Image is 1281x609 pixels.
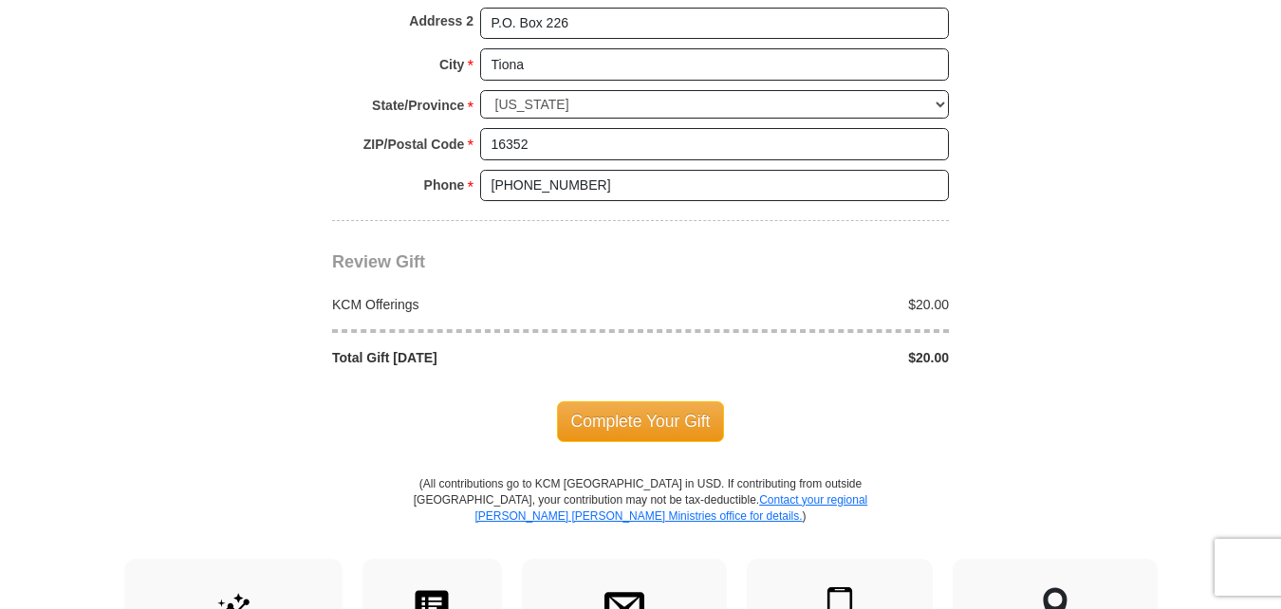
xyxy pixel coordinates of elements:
[557,401,725,441] span: Complete Your Gift
[332,252,425,271] span: Review Gift
[413,476,868,559] p: (All contributions go to KCM [GEOGRAPHIC_DATA] in USD. If contributing from outside [GEOGRAPHIC_D...
[439,51,464,78] strong: City
[474,493,867,523] a: Contact your regional [PERSON_NAME] [PERSON_NAME] Ministries office for details.
[372,92,464,119] strong: State/Province
[323,295,641,314] div: KCM Offerings
[409,8,473,34] strong: Address 2
[640,295,959,314] div: $20.00
[640,348,959,367] div: $20.00
[323,348,641,367] div: Total Gift [DATE]
[424,172,465,198] strong: Phone
[363,131,465,157] strong: ZIP/Postal Code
